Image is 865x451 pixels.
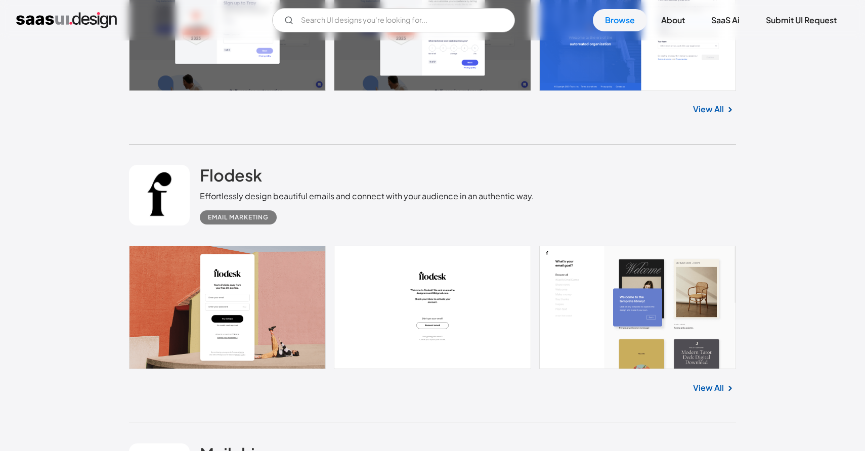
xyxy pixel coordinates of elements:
[593,9,647,31] a: Browse
[272,8,515,32] form: Email Form
[200,165,262,185] h2: Flodesk
[16,12,117,28] a: home
[272,8,515,32] input: Search UI designs you're looking for...
[200,190,534,202] div: Effortlessly design beautiful emails and connect with your audience in an authentic way.
[200,165,262,190] a: Flodesk
[699,9,752,31] a: SaaS Ai
[693,103,724,115] a: View All
[208,211,269,223] div: Email Marketing
[754,9,849,31] a: Submit UI Request
[693,382,724,394] a: View All
[649,9,697,31] a: About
